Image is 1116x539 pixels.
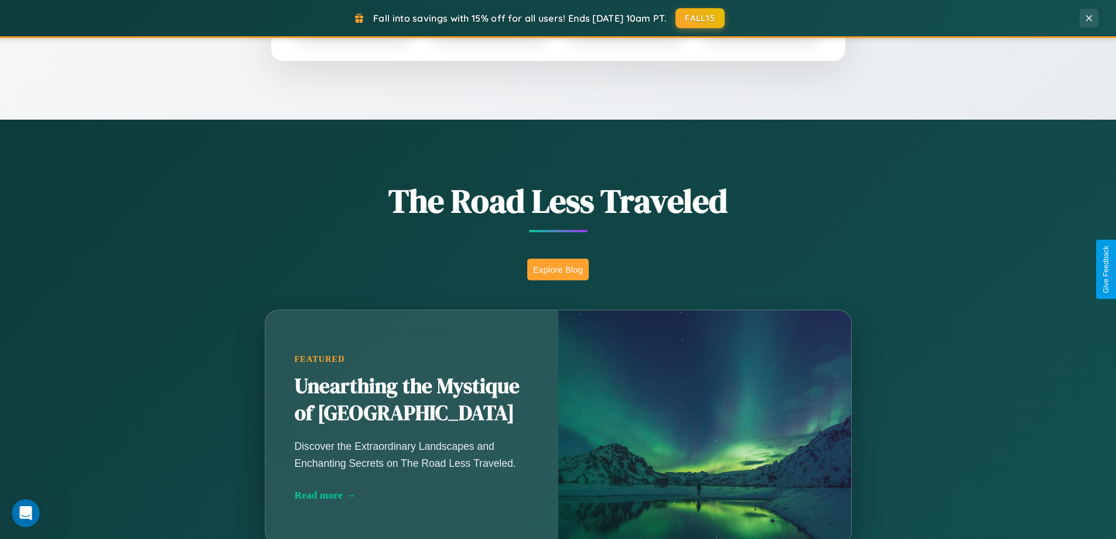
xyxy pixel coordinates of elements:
p: Discover the Extraordinary Landscapes and Enchanting Secrets on The Road Less Traveled. [295,438,529,471]
h1: The Road Less Traveled [207,178,910,223]
span: Fall into savings with 15% off for all users! Ends [DATE] 10am PT. [373,12,667,24]
button: FALL15 [675,8,725,28]
iframe: Intercom live chat [12,499,40,527]
button: Explore Blog [527,259,589,280]
div: Give Feedback [1102,246,1110,293]
div: Featured [295,354,529,364]
h2: Unearthing the Mystique of [GEOGRAPHIC_DATA] [295,373,529,427]
div: Read more → [295,489,529,501]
